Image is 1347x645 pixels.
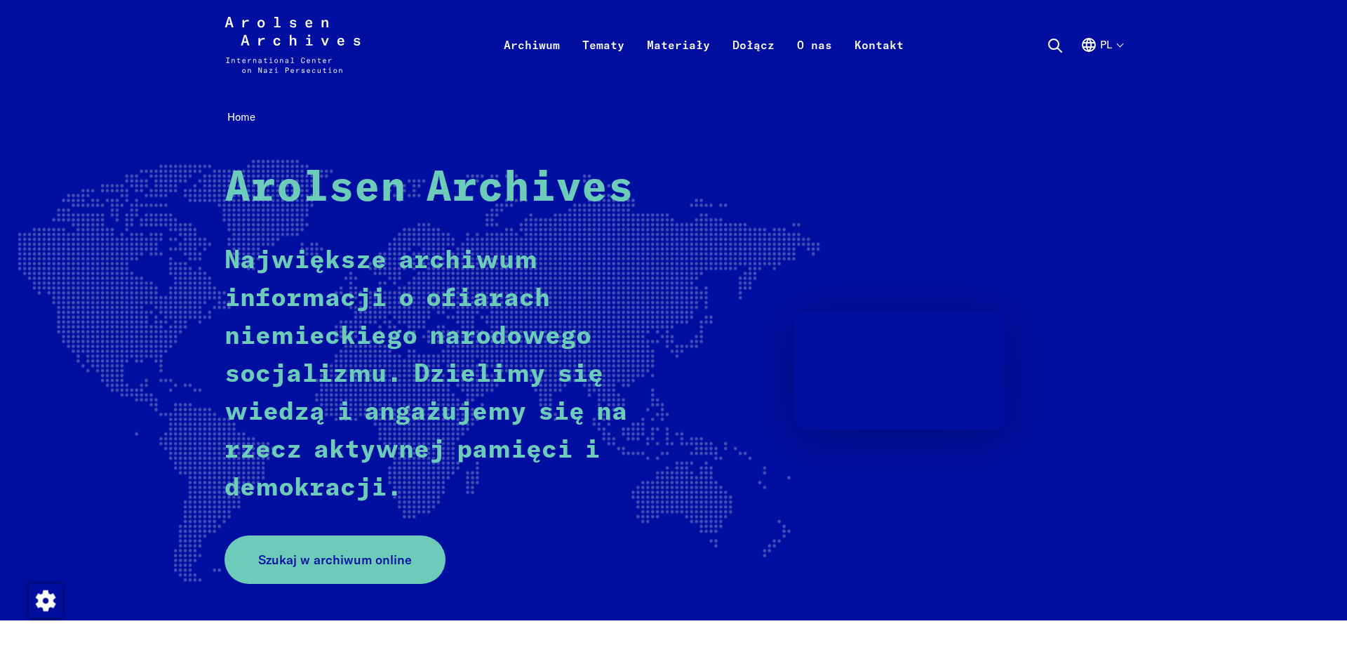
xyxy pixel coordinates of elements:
a: Tematy [571,34,636,90]
nav: Podstawowy [492,17,915,73]
strong: Arolsen Archives [224,168,634,210]
nav: Breadcrumb [224,107,1122,128]
p: Największe archiwum informacji o ofiarach niemieckiego narodowego socjalizmu. Dzielimy się wiedzą... [224,242,649,507]
button: Polski, wybór języka [1080,36,1122,87]
a: Archiwum [492,34,571,90]
a: Szukaj w archiwum online [224,536,445,584]
a: Materiały [636,34,721,90]
span: Home [227,110,255,124]
a: O nas [786,34,843,90]
a: Kontakt [843,34,915,90]
a: Dołącz [721,34,786,90]
span: Szukaj w archiwum online [258,550,412,569]
img: Zmienić zgodę [29,584,62,618]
